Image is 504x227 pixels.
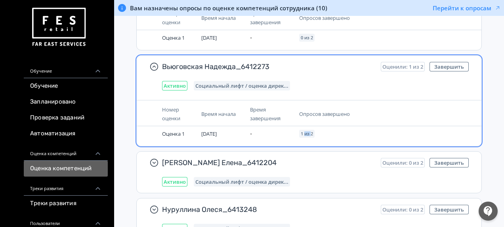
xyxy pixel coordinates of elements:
[24,161,108,177] a: Оценка компетенций
[382,160,423,166] span: Оценили: 0 из 2
[24,177,108,196] div: Треки развития
[24,196,108,212] a: Треки развития
[162,62,374,71] span: Вьюговская Надежда_6412273
[201,34,217,41] span: [DATE]
[250,106,281,122] span: Время завершения
[24,94,108,110] a: Запланировано
[30,5,87,50] img: https://files.teachbase.ru/system/account/57463/logo/medium-936fc5084dd2c598f50a98b9cbe0469a.png
[164,83,186,89] span: Активно
[24,110,108,126] a: Проверка заданий
[130,4,327,12] span: Вам назначены опросы по оценке компетенций сотрудника (10)
[201,14,236,21] span: Время начала
[195,83,288,89] span: Социальный лифт / оценка директора магазина
[247,126,296,141] td: -
[201,110,236,117] span: Время начала
[162,158,374,167] span: [PERSON_NAME] Елена_6412204
[162,130,185,137] span: Оценка 1
[299,14,350,21] span: Опросов завершено
[301,131,313,136] span: 1 из 2
[430,158,469,167] button: Завершить
[195,179,288,185] span: Социальный лифт / оценка директора магазина
[24,126,108,142] a: Автоматизация
[162,34,185,41] span: Оценка 1
[162,106,180,122] span: Номер оценки
[247,30,296,45] td: -
[433,4,501,12] button: Перейти к опросам
[24,142,108,161] div: Оценка компетенций
[24,59,108,78] div: Обучение
[162,205,374,214] span: Нуруллина Олеся_6413248
[164,179,186,185] span: Активно
[430,205,469,214] button: Завершить
[299,110,350,117] span: Опросов завершено
[382,206,423,213] span: Оценили: 0 из 2
[301,35,313,40] span: 0 из 2
[201,130,217,137] span: [DATE]
[430,62,469,71] button: Завершить
[24,78,108,94] a: Обучение
[382,63,423,70] span: Оценили: 1 из 2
